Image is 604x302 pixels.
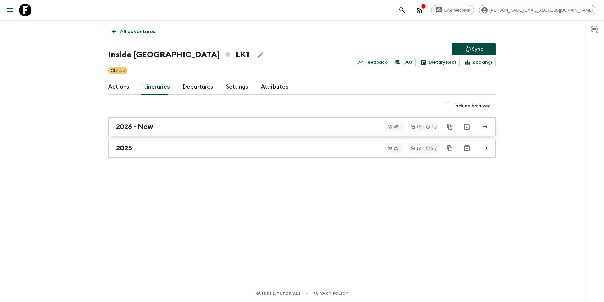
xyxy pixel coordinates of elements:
[108,79,129,95] a: Actions
[4,4,16,16] button: menu
[411,146,421,150] div: 12
[461,142,473,154] button: Archive
[142,79,170,95] a: Itineraries
[472,45,483,53] p: Sync
[441,8,474,13] span: Give feedback
[108,49,249,61] h1: Inside [GEOGRAPHIC_DATA] LK1
[313,290,348,297] a: Privacy Policy
[411,125,421,129] div: 12
[444,121,456,132] button: Duplicate
[396,4,408,16] button: search adventures
[261,79,288,95] a: Attributes
[479,5,596,15] div: [PERSON_NAME][EMAIL_ADDRESS][DOMAIN_NAME]
[426,146,437,150] div: 2 y
[444,142,456,154] button: Duplicate
[486,8,596,13] span: [PERSON_NAME][EMAIL_ADDRESS][DOMAIN_NAME]
[418,58,460,67] a: Dietary Reqs
[431,5,474,15] a: Give feedback
[108,139,496,158] a: 2025
[111,67,125,74] p: Classic
[182,79,213,95] a: Departures
[108,117,496,136] a: 2026 - New
[461,120,473,133] button: Archive
[390,146,402,150] span: 25
[226,79,248,95] a: Settings
[355,58,390,67] a: Feedback
[393,58,416,67] a: FAQ
[254,49,267,61] button: Edit Adventure Title
[256,290,301,297] a: Guides & Tutorials
[462,58,496,67] a: Bookings
[454,103,491,109] span: Include Archived
[108,25,159,38] a: All adventures
[390,125,402,129] span: 45
[116,123,153,131] h2: 2026 - New
[120,28,155,35] p: All adventures
[452,43,496,55] button: Sync adventure departures to the booking engine
[116,144,132,152] h2: 2025
[426,125,437,129] div: 2 y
